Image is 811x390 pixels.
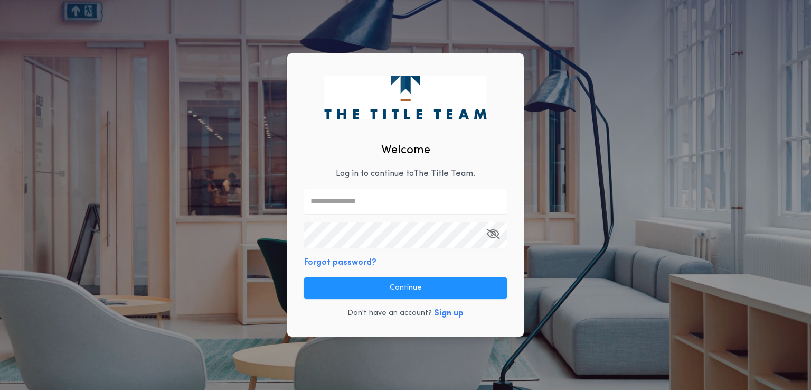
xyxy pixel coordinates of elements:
[381,142,430,159] h2: Welcome
[336,168,475,180] p: Log in to continue to The Title Team .
[324,76,486,119] img: logo
[304,256,376,269] button: Forgot password?
[304,277,507,299] button: Continue
[347,308,432,319] p: Don't have an account?
[434,307,464,320] button: Sign up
